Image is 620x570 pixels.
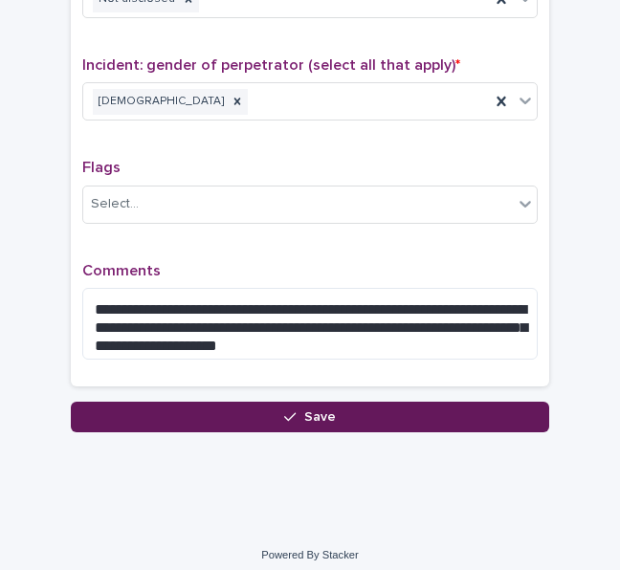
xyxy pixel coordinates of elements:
[261,549,358,560] a: Powered By Stacker
[82,160,121,175] span: Flags
[93,89,227,115] div: [DEMOGRAPHIC_DATA]
[82,57,460,73] span: Incident: gender of perpetrator (select all that apply)
[71,402,549,432] button: Save
[304,410,336,424] span: Save
[91,194,139,214] div: Select...
[82,263,161,278] span: Comments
